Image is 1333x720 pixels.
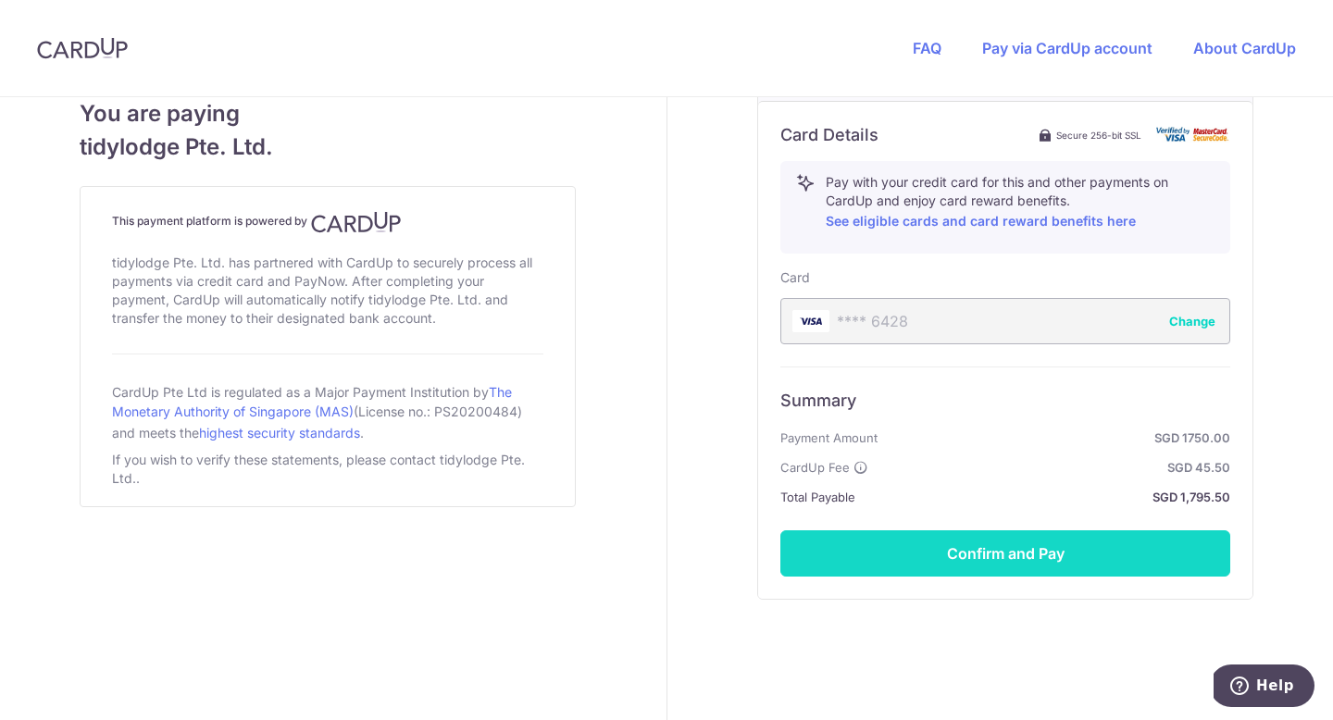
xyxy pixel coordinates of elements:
a: Pay via CardUp account [982,39,1152,57]
img: CardUp [37,37,128,59]
div: If you wish to verify these statements, please contact tidylodge Pte. Ltd.. [112,447,543,491]
a: About CardUp [1193,39,1296,57]
span: You are paying [80,97,576,130]
button: Change [1169,312,1215,330]
h4: This payment platform is powered by [112,211,543,233]
h6: Card Details [780,124,878,146]
strong: SGD 1750.00 [885,427,1230,449]
iframe: Opens a widget where you can find more information [1214,664,1314,711]
span: tidylodge Pte. Ltd. [80,130,576,164]
strong: SGD 45.50 [876,456,1230,478]
p: Pay with your credit card for this and other payments on CardUp and enjoy card reward benefits. [826,173,1215,232]
div: CardUp Pte Ltd is regulated as a Major Payment Institution by (License no.: PS20200484) and meets... [112,377,543,447]
label: Card [780,268,810,287]
span: CardUp Fee [780,456,850,478]
span: Payment Amount [780,427,878,449]
a: FAQ [913,39,941,57]
a: See eligible cards and card reward benefits here [826,213,1136,229]
span: Secure 256-bit SSL [1056,128,1141,143]
img: card secure [1156,127,1230,143]
h6: Summary [780,390,1230,412]
span: Total Payable [780,486,855,508]
a: highest security standards [199,425,360,441]
button: Confirm and Pay [780,530,1230,577]
img: CardUp [311,211,402,233]
strong: SGD 1,795.50 [863,486,1230,508]
div: tidylodge Pte. Ltd. has partnered with CardUp to securely process all payments via credit card an... [112,250,543,331]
